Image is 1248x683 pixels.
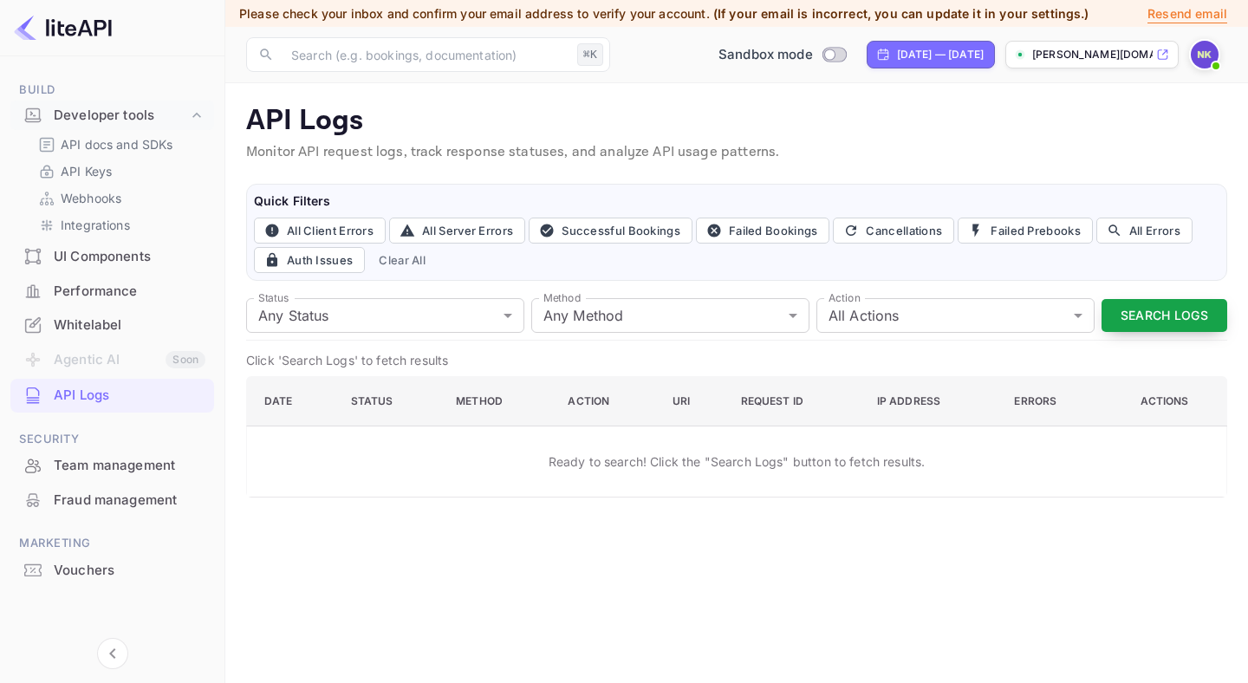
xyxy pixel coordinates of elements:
button: Auth Issues [254,247,365,273]
div: Fraud management [10,484,214,517]
div: Developer tools [10,101,214,131]
p: API Keys [61,162,112,180]
div: All Actions [816,298,1095,333]
div: Any Method [531,298,809,333]
button: All Errors [1096,218,1193,244]
th: Request ID [727,377,863,426]
div: Fraud management [54,491,205,511]
a: Team management [10,449,214,481]
a: Performance [10,275,214,307]
img: LiteAPI logo [14,14,112,42]
a: Vouchers [10,554,214,586]
th: IP Address [863,377,1001,426]
th: Action [554,377,658,426]
div: API Logs [10,379,214,413]
span: Marketing [10,534,214,553]
p: [PERSON_NAME][DOMAIN_NAME]... [1032,47,1153,62]
div: UI Components [10,240,214,274]
button: Cancellations [833,218,954,244]
label: Action [829,290,861,305]
p: Webhooks [61,189,121,207]
th: Method [442,377,554,426]
p: Monitor API request logs, track response statuses, and analyze API usage patterns. [246,142,1227,163]
th: Date [247,377,337,426]
button: Failed Prebooks [958,218,1093,244]
button: Successful Bookings [529,218,692,244]
img: NIHAL KARKADA [1191,41,1219,68]
a: Integrations [38,216,200,234]
div: API Keys [31,159,207,184]
p: Integrations [61,216,130,234]
span: Please check your inbox and confirm your email address to verify your account. [239,6,710,21]
div: Webhooks [31,185,207,211]
div: API docs and SDKs [31,132,207,157]
button: All Client Errors [254,218,386,244]
a: UI Components [10,240,214,272]
a: API Logs [10,379,214,411]
a: Fraud management [10,484,214,516]
h6: Quick Filters [254,192,1219,211]
a: Whitelabel [10,309,214,341]
a: Webhooks [38,189,200,207]
p: Ready to search! Click the "Search Logs" button to fetch results. [549,452,926,471]
th: Actions [1106,377,1226,426]
div: Vouchers [54,561,205,581]
div: Whitelabel [54,315,205,335]
a: API docs and SDKs [38,135,200,153]
div: Click to change the date range period [867,41,995,68]
div: Developer tools [54,106,188,126]
div: API Logs [54,386,205,406]
div: Whitelabel [10,309,214,342]
span: (If your email is incorrect, you can update it in your settings.) [713,6,1089,21]
th: URI [659,377,727,426]
button: Failed Bookings [696,218,830,244]
div: Switch to Production mode [712,45,853,65]
span: Sandbox mode [718,45,813,65]
p: Click 'Search Logs' to fetch results [246,351,1227,369]
div: [DATE] — [DATE] [897,47,984,62]
div: Team management [54,456,205,476]
button: Collapse navigation [97,638,128,669]
div: Integrations [31,212,207,237]
div: Team management [10,449,214,483]
button: Search Logs [1102,299,1227,333]
label: Method [543,290,581,305]
div: Any Status [246,298,524,333]
div: Performance [10,275,214,309]
a: API Keys [38,162,200,180]
p: Resend email [1147,4,1227,23]
label: Status [258,290,289,305]
button: All Server Errors [389,218,525,244]
div: ⌘K [577,43,603,66]
div: UI Components [54,247,205,267]
p: API docs and SDKs [61,135,173,153]
span: Security [10,430,214,449]
input: Search (e.g. bookings, documentation) [281,37,570,72]
th: Errors [1000,377,1106,426]
th: Status [337,377,443,426]
button: Clear All [372,247,432,273]
span: Build [10,81,214,100]
p: API Logs [246,104,1227,139]
div: Performance [54,282,205,302]
div: Vouchers [10,554,214,588]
